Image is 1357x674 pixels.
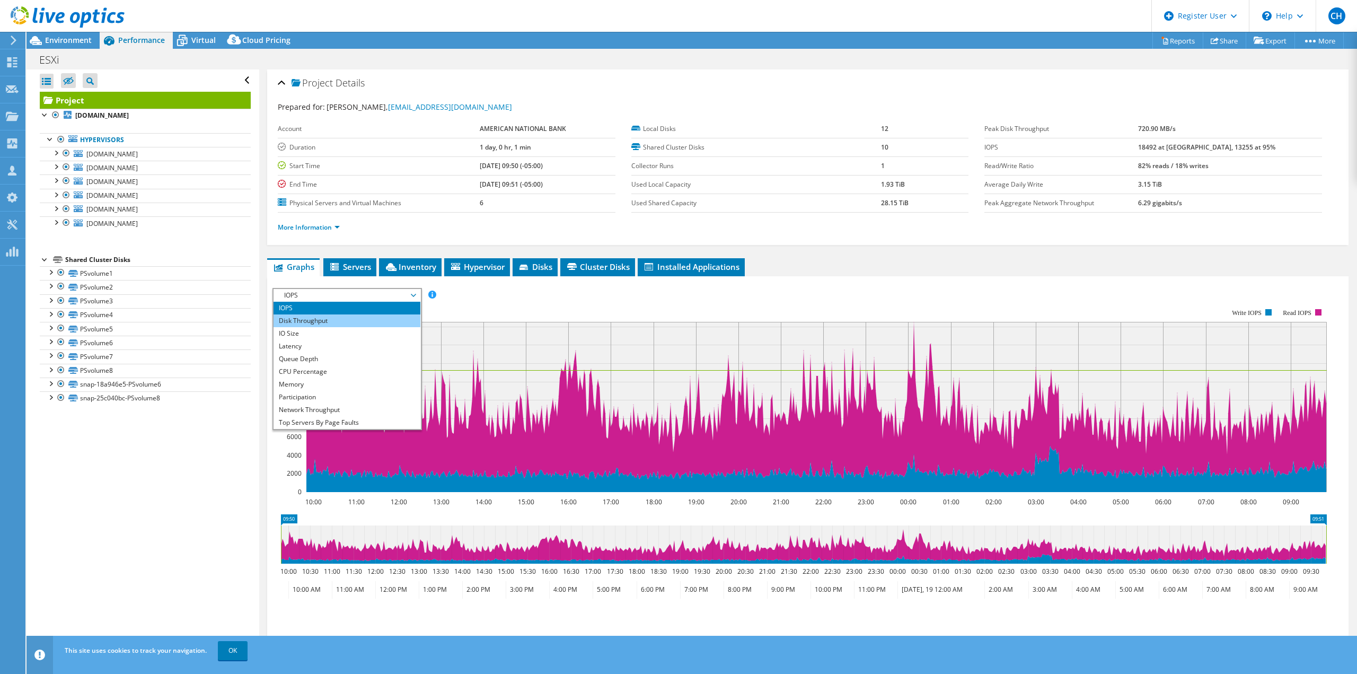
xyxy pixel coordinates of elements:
span: [DOMAIN_NAME] [86,163,138,172]
a: More [1294,32,1344,49]
b: [DOMAIN_NAME] [75,111,129,120]
label: IOPS [984,142,1138,153]
text: 23:30 [868,567,884,576]
text: 13:30 [433,567,449,576]
text: 03:00 [1028,497,1044,506]
b: 82% reads / 18% writes [1138,161,1209,170]
text: 10:00 [305,497,322,506]
text: 01:30 [955,567,971,576]
text: 07:00 [1198,497,1214,506]
a: PSvolume1 [40,266,251,280]
label: Used Local Capacity [631,179,881,190]
text: 07:00 [1194,567,1211,576]
b: 28.15 TiB [881,198,909,207]
text: 19:00 [672,567,689,576]
b: 1.93 TiB [881,180,905,189]
b: 1 [881,161,885,170]
label: Duration [278,142,480,153]
li: CPU Percentage [274,365,420,378]
text: 17:00 [585,567,601,576]
text: 22:00 [815,497,832,506]
text: 04:00 [1064,567,1080,576]
text: 00:00 [900,497,917,506]
text: 18:00 [646,497,662,506]
span: Graphs [272,261,314,272]
b: 3.15 TiB [1138,180,1162,189]
b: 6.29 gigabits/s [1138,198,1182,207]
a: Project [40,92,251,109]
li: Top Servers By Page Faults [274,416,420,429]
b: 6 [480,198,483,207]
text: 06:30 [1173,567,1189,576]
text: Write IOPS [1232,309,1262,317]
text: 2000 [287,469,302,478]
li: Network Throughput [274,404,420,416]
text: 04:30 [1086,567,1102,576]
text: 05:00 [1107,567,1124,576]
text: 16:00 [541,567,558,576]
label: Local Disks [631,124,881,134]
li: IO Size [274,327,420,340]
text: 14:00 [454,567,471,576]
a: PSvolume4 [40,308,251,322]
a: Reports [1152,32,1203,49]
text: 16:30 [563,567,579,576]
text: 0 [298,487,302,496]
a: PSvolume8 [40,364,251,378]
label: Average Daily Write [984,179,1138,190]
span: [DOMAIN_NAME] [86,205,138,214]
label: Collector Runs [631,161,881,171]
span: CH [1328,7,1345,24]
text: 12:00 [391,497,407,506]
text: 02:00 [976,567,993,576]
text: 4000 [287,451,302,460]
text: 15:00 [498,567,514,576]
a: [DOMAIN_NAME] [40,216,251,230]
li: Disk Throughput [274,314,420,327]
label: Account [278,124,480,134]
a: [DOMAIN_NAME] [40,203,251,216]
label: Peak Disk Throughput [984,124,1138,134]
text: 20:00 [716,567,732,576]
a: OK [218,641,248,660]
span: [DOMAIN_NAME] [86,150,138,159]
span: Cloud Pricing [242,35,290,45]
a: More Information [278,223,340,232]
a: [DOMAIN_NAME] [40,109,251,122]
text: 09:00 [1281,567,1298,576]
text: 18:30 [650,567,667,576]
label: Read/Write Ratio [984,161,1138,171]
text: 21:00 [759,567,776,576]
label: Start Time [278,161,480,171]
span: Virtual [191,35,216,45]
text: 06:00 [1151,567,1167,576]
span: Environment [45,35,92,45]
text: 17:00 [603,497,619,506]
b: 720.90 MB/s [1138,124,1176,133]
text: 08:00 [1240,497,1257,506]
label: Used Shared Capacity [631,198,881,208]
text: 15:00 [518,497,534,506]
text: 02:30 [998,567,1015,576]
text: 19:30 [694,567,710,576]
a: PSvolume5 [40,322,251,336]
text: 01:00 [943,497,959,506]
a: [DOMAIN_NAME] [40,189,251,203]
text: 13:00 [411,567,427,576]
span: Installed Applications [643,261,739,272]
text: 13:00 [433,497,450,506]
text: 01:00 [933,567,949,576]
text: 03:30 [1042,567,1059,576]
text: 10:30 [302,567,319,576]
text: 11:30 [346,567,362,576]
text: 15:30 [519,567,536,576]
text: 08:00 [1238,567,1254,576]
text: 14:00 [475,497,492,506]
span: Disks [518,261,552,272]
text: 23:00 [846,567,862,576]
span: Details [336,76,365,89]
text: 09:30 [1303,567,1319,576]
label: Shared Cluster Disks [631,142,881,153]
text: 06:00 [1155,497,1171,506]
text: 21:00 [773,497,789,506]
